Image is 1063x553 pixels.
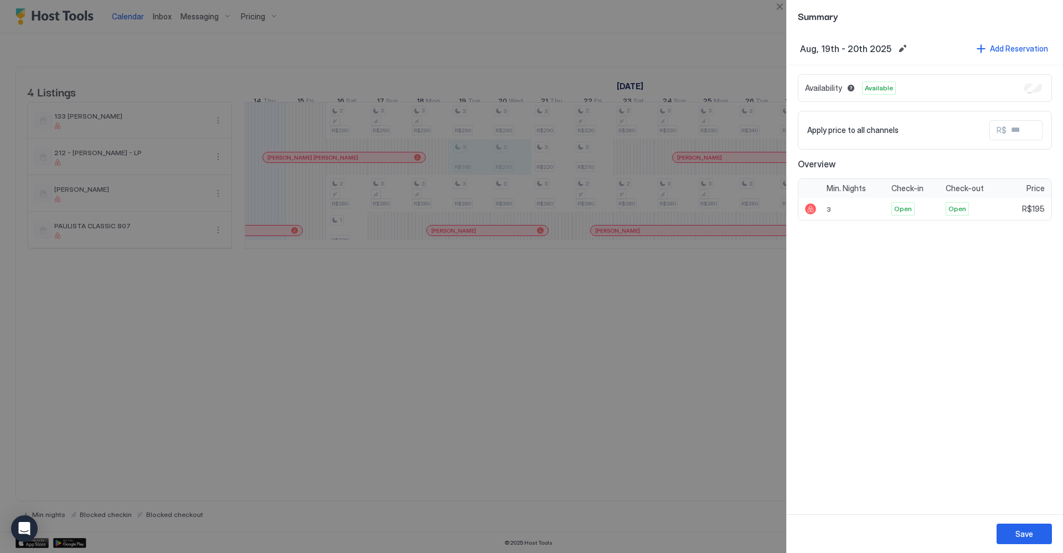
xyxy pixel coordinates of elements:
span: Overview [798,158,1052,170]
span: Price [1026,183,1045,193]
span: Open [948,204,966,214]
span: Min. Nights [827,183,866,193]
button: Add Reservation [975,41,1050,56]
button: Edit date range [896,42,909,55]
span: Aug, 19th - 20th 2025 [800,43,891,54]
button: Save [997,524,1052,544]
div: Open Intercom Messenger [11,515,38,542]
span: Check-out [946,183,984,193]
span: Available [865,83,893,93]
span: Check-in [891,183,923,193]
span: Summary [798,9,1052,23]
span: R$ [997,125,1007,135]
button: Blocked dates override all pricing rules and remain unavailable until manually unblocked [844,81,858,95]
div: Save [1015,528,1033,540]
span: Apply price to all channels [807,125,899,135]
span: R$195 [1022,204,1045,214]
span: Availability [805,83,842,93]
div: Add Reservation [990,43,1048,54]
span: 3 [827,205,831,213]
span: Open [894,204,912,214]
